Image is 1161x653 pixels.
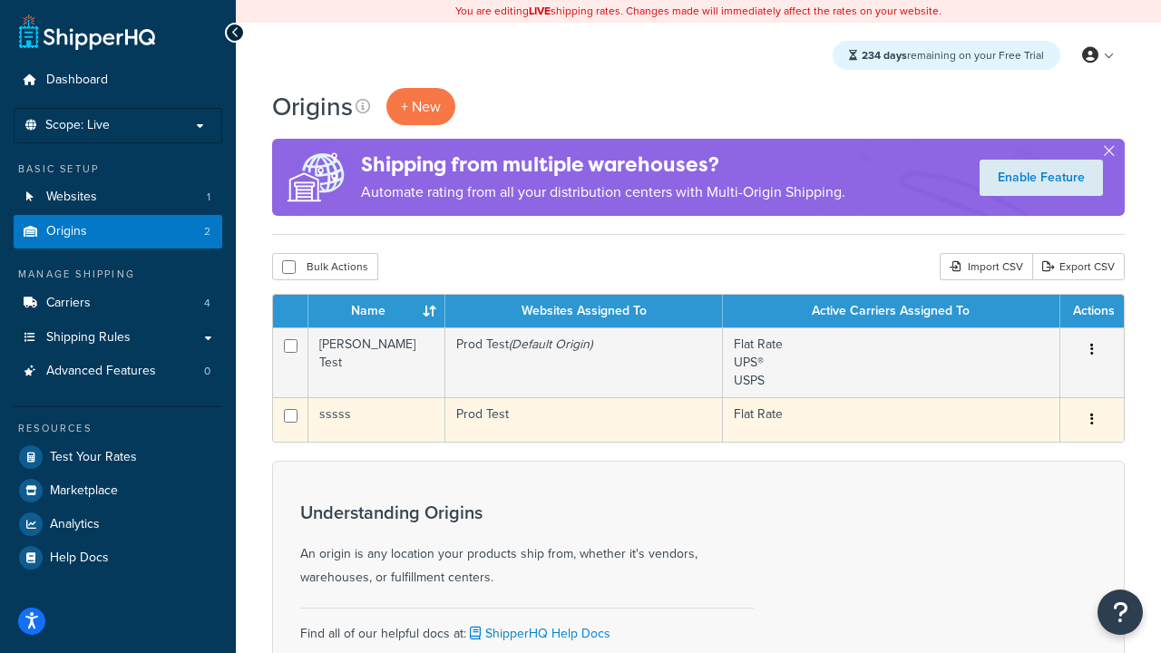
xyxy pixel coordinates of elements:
span: 2 [204,224,210,239]
h3: Understanding Origins [300,502,754,522]
div: Find all of our helpful docs at: [300,608,754,646]
span: Shipping Rules [46,330,131,346]
a: + New [386,88,455,125]
strong: 234 days [862,47,907,63]
span: Analytics [50,517,100,532]
div: remaining on your Free Trial [833,41,1060,70]
span: Advanced Features [46,364,156,379]
td: Flat Rate UPS® USPS [723,327,1060,397]
img: ad-origins-multi-dfa493678c5a35abed25fd24b4b8a3fa3505936ce257c16c00bdefe2f3200be3.png [272,139,361,216]
a: Export CSV [1032,253,1125,280]
span: Test Your Rates [50,450,137,465]
div: Import CSV [940,253,1032,280]
a: Dashboard [14,63,222,97]
a: ShipperHQ Help Docs [466,624,610,643]
h1: Origins [272,89,353,124]
a: Websites 1 [14,180,222,214]
a: Advanced Features 0 [14,355,222,388]
span: Carriers [46,296,91,311]
span: 4 [204,296,210,311]
button: Bulk Actions [272,253,378,280]
td: Prod Test [445,327,723,397]
a: Carriers 4 [14,287,222,320]
div: An origin is any location your products ship from, whether it's vendors, warehouses, or fulfillme... [300,502,754,590]
span: Marketplace [50,483,118,499]
a: Origins 2 [14,215,222,249]
p: Automate rating from all your distribution centers with Multi-Origin Shipping. [361,180,845,205]
div: Basic Setup [14,161,222,177]
a: ShipperHQ Home [19,14,155,50]
span: Dashboard [46,73,108,88]
h4: Shipping from multiple warehouses? [361,150,845,180]
a: Help Docs [14,541,222,574]
li: Advanced Features [14,355,222,388]
th: Websites Assigned To [445,295,723,327]
th: Name : activate to sort column ascending [308,295,445,327]
span: Websites [46,190,97,205]
li: Websites [14,180,222,214]
li: Carriers [14,287,222,320]
td: Flat Rate [723,397,1060,442]
a: Shipping Rules [14,321,222,355]
span: + New [401,96,441,117]
span: 0 [204,364,210,379]
a: Test Your Rates [14,441,222,473]
b: LIVE [529,3,551,19]
span: Help Docs [50,551,109,566]
button: Open Resource Center [1098,590,1143,635]
td: sssss [308,397,445,442]
a: Analytics [14,508,222,541]
div: Manage Shipping [14,267,222,282]
span: Origins [46,224,87,239]
a: Enable Feature [980,160,1103,196]
span: Scope: Live [45,118,110,133]
th: Active Carriers Assigned To [723,295,1060,327]
div: Resources [14,421,222,436]
td: Prod Test [445,397,723,442]
span: 1 [207,190,210,205]
a: Marketplace [14,474,222,507]
td: [PERSON_NAME] Test [308,327,445,397]
li: Origins [14,215,222,249]
th: Actions [1060,295,1124,327]
i: (Default Origin) [509,335,592,354]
